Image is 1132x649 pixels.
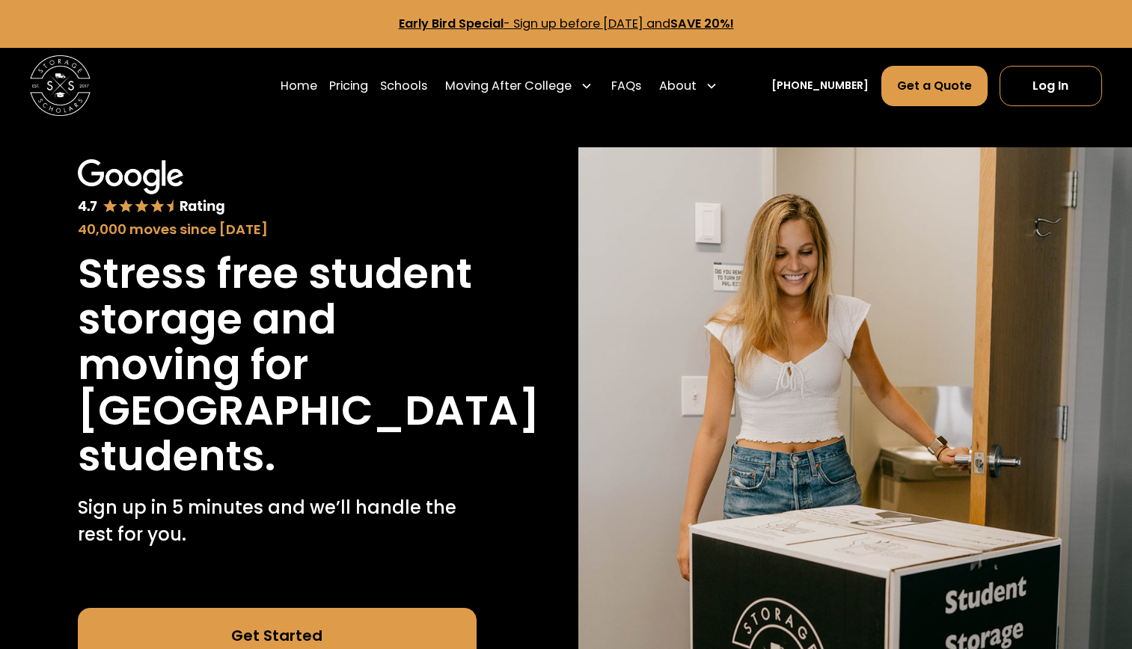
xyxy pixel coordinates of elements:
[611,65,641,107] a: FAQs
[445,77,572,95] div: Moving After College
[659,77,697,95] div: About
[30,55,91,116] img: Storage Scholars main logo
[78,434,275,479] h1: students.
[281,65,317,107] a: Home
[78,219,477,239] div: 40,000 moves since [DATE]
[78,159,225,215] img: Google 4.7 star rating
[380,65,427,107] a: Schools
[78,494,477,548] p: Sign up in 5 minutes and we’ll handle the rest for you.
[881,66,988,106] a: Get a Quote
[670,15,734,32] strong: SAVE 20%!
[399,15,504,32] strong: Early Bird Special
[329,65,368,107] a: Pricing
[771,78,869,93] a: [PHONE_NUMBER]
[1000,66,1102,106] a: Log In
[399,15,734,32] a: Early Bird Special- Sign up before [DATE] andSAVE 20%!
[78,251,477,388] h1: Stress free student storage and moving for
[78,388,539,434] h1: [GEOGRAPHIC_DATA]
